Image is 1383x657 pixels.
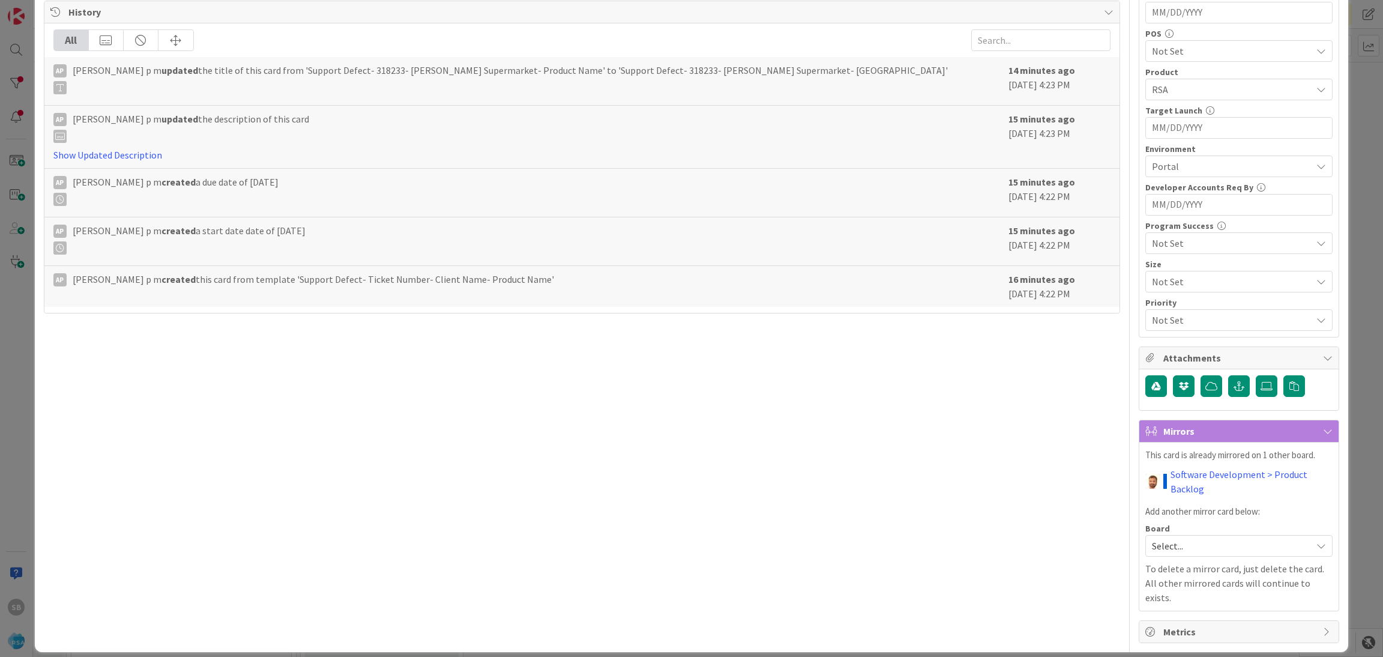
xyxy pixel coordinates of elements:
a: Software Development > Product Backlog [1171,467,1333,496]
div: [DATE] 4:22 PM [1008,272,1110,301]
b: 16 minutes ago [1008,273,1075,285]
div: Size [1145,260,1333,268]
div: [DATE] 4:23 PM [1008,112,1110,162]
b: updated [161,113,198,125]
input: MM/DD/YYYY [1152,118,1326,138]
b: created [161,273,196,285]
div: [DATE] 4:23 PM [1008,63,1110,99]
p: To delete a mirror card, just delete the card. All other mirrored cards will continue to exists. [1145,562,1333,605]
b: 14 minutes ago [1008,64,1075,76]
span: Attachments [1163,351,1317,365]
span: Mirrors [1163,424,1317,438]
span: [PERSON_NAME] p m the description of this card [73,112,309,143]
span: Not Set [1152,273,1306,290]
div: Environment [1145,145,1333,153]
img: AS [1145,474,1160,489]
div: Priority [1145,298,1333,307]
span: Select... [1152,537,1306,554]
span: Not Set [1152,312,1306,329]
div: Ap [53,64,67,77]
span: Metrics [1163,625,1317,639]
b: created [161,176,196,188]
input: Search... [971,29,1110,51]
div: Ap [53,225,67,238]
div: [DATE] 4:22 PM [1008,175,1110,211]
span: [PERSON_NAME] p m this card from template 'Support Defect- Ticket Number- Client Name- Product Name' [73,272,554,286]
div: POS [1145,29,1333,38]
div: Product [1145,68,1333,76]
div: [DATE] 4:22 PM [1008,223,1110,259]
span: Not Set [1152,236,1312,250]
div: Ap [53,113,67,126]
span: Not Set [1152,44,1312,58]
div: Ap [53,176,67,189]
div: Ap [53,273,67,286]
span: Board [1145,524,1170,533]
div: Target Launch [1145,106,1333,115]
div: Program Success [1145,222,1333,230]
span: Portal [1152,159,1312,174]
span: [PERSON_NAME] p m a start date date of [DATE] [73,223,306,255]
input: MM/DD/YYYY [1152,2,1326,23]
span: [PERSON_NAME] p m the title of this card from 'Support Defect- 318233- [PERSON_NAME] Supermarket-... [73,63,948,94]
b: 15 minutes ago [1008,225,1075,237]
div: Developer Accounts Req By [1145,183,1333,192]
span: [PERSON_NAME] p m a due date of [DATE] [73,175,279,206]
span: RSA [1152,82,1312,97]
b: 15 minutes ago [1008,113,1075,125]
div: All [54,30,89,50]
p: This card is already mirrored on 1 other board. [1145,449,1333,462]
input: MM/DD/YYYY [1152,195,1326,215]
b: updated [161,64,198,76]
p: Add another mirror card below: [1145,505,1333,519]
a: Show Updated Description [53,149,162,161]
b: 15 minutes ago [1008,176,1075,188]
b: created [161,225,196,237]
span: History [68,5,1098,19]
